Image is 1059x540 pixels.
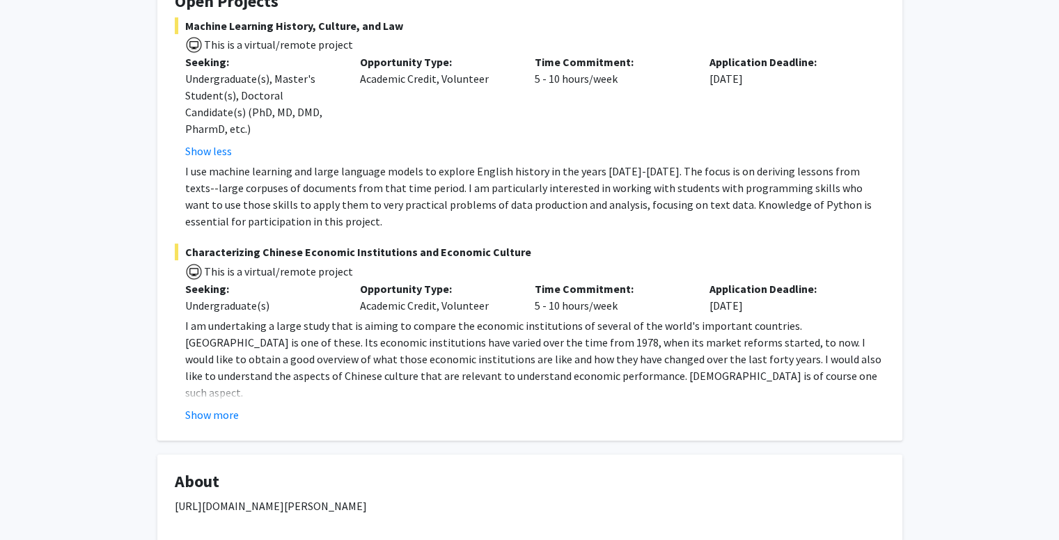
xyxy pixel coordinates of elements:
[535,54,689,70] p: Time Commitment:
[175,244,885,260] span: Characterizing Chinese Economic Institutions and Economic Culture
[203,38,353,51] span: This is a virtual/remote project
[699,280,874,314] div: [DATE]
[185,54,339,70] p: Seeking:
[360,280,514,297] p: Opportunity Type:
[185,297,339,314] div: Undergraduate(s)
[350,54,524,159] div: Academic Credit, Volunteer
[203,264,353,278] span: This is a virtual/remote project
[360,54,514,70] p: Opportunity Type:
[524,54,699,159] div: 5 - 10 hours/week
[535,280,689,297] p: Time Commitment:
[709,280,863,297] p: Application Deadline:
[350,280,524,314] div: Academic Credit, Volunteer
[175,472,885,492] h4: About
[699,54,874,159] div: [DATE]
[185,280,339,297] p: Seeking:
[185,406,239,423] button: Show more
[10,477,59,530] iframe: Chat
[185,143,232,159] button: Show less
[185,163,885,230] p: I use machine learning and large language models to explore English history in the years [DATE]-[...
[185,70,339,137] div: Undergraduate(s), Master's Student(s), Doctoral Candidate(s) (PhD, MD, DMD, PharmD, etc.)
[185,317,885,401] p: I am undertaking a large study that is aiming to compare the economic institutions of several of ...
[175,498,885,514] p: [URL][DOMAIN_NAME][PERSON_NAME]
[524,280,699,314] div: 5 - 10 hours/week
[709,54,863,70] p: Application Deadline:
[175,17,885,34] span: Machine Learning History, Culture, and Law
